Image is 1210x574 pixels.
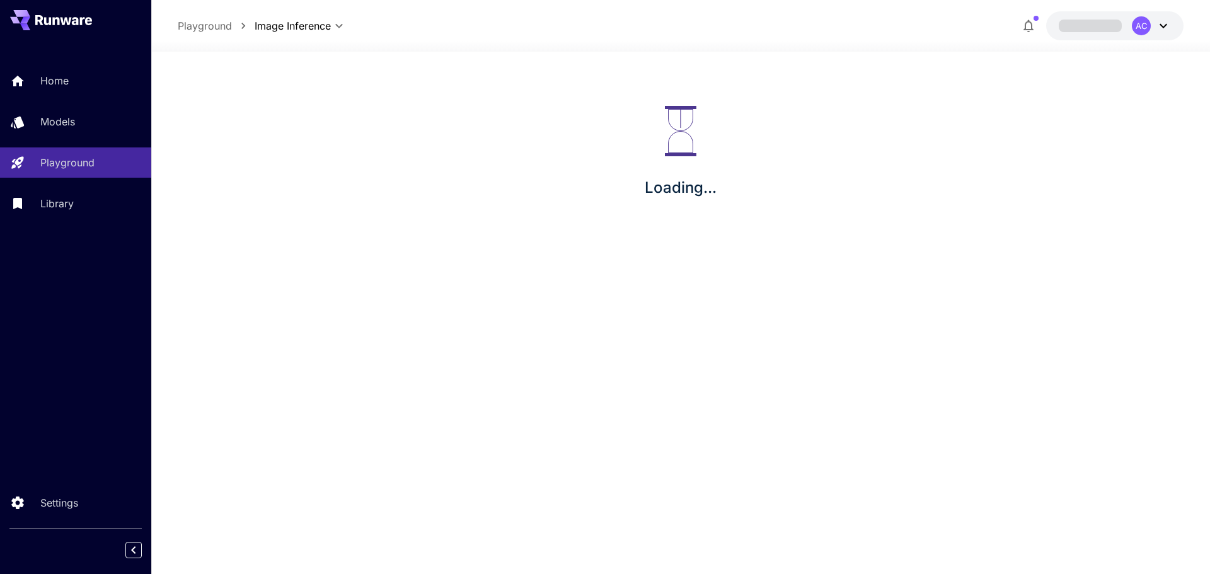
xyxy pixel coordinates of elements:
p: Home [40,73,69,88]
p: Library [40,196,74,211]
a: Playground [178,18,232,33]
span: Image Inference [255,18,331,33]
div: AC [1132,16,1151,35]
p: Models [40,114,75,129]
p: Playground [40,155,95,170]
div: Collapse sidebar [135,539,151,561]
p: Loading... [645,176,717,199]
nav: breadcrumb [178,18,255,33]
button: Collapse sidebar [125,542,142,558]
button: AC [1046,11,1184,40]
p: Settings [40,495,78,510]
